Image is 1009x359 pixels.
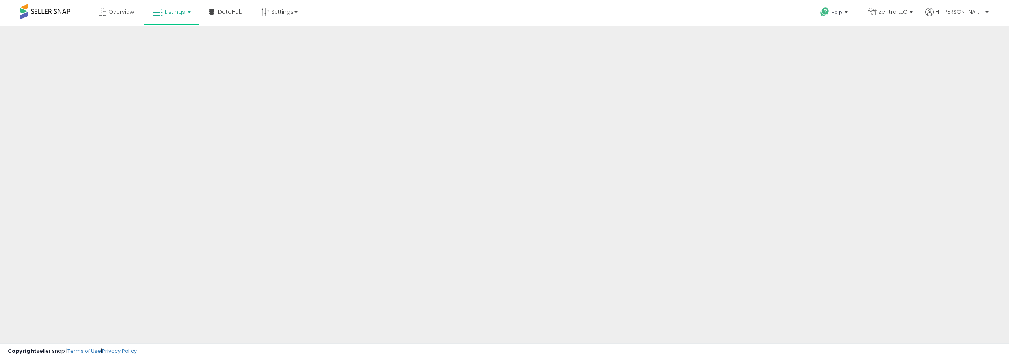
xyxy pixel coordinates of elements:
[936,8,983,16] span: Hi [PERSON_NAME]
[8,347,37,355] strong: Copyright
[218,8,243,16] span: DataHub
[814,1,856,26] a: Help
[102,347,137,355] a: Privacy Policy
[879,8,907,16] span: Zentra LLC
[925,8,989,26] a: Hi [PERSON_NAME]
[820,7,830,17] i: Get Help
[165,8,185,16] span: Listings
[108,8,134,16] span: Overview
[832,9,842,16] span: Help
[67,347,101,355] a: Terms of Use
[8,348,137,355] div: seller snap | |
